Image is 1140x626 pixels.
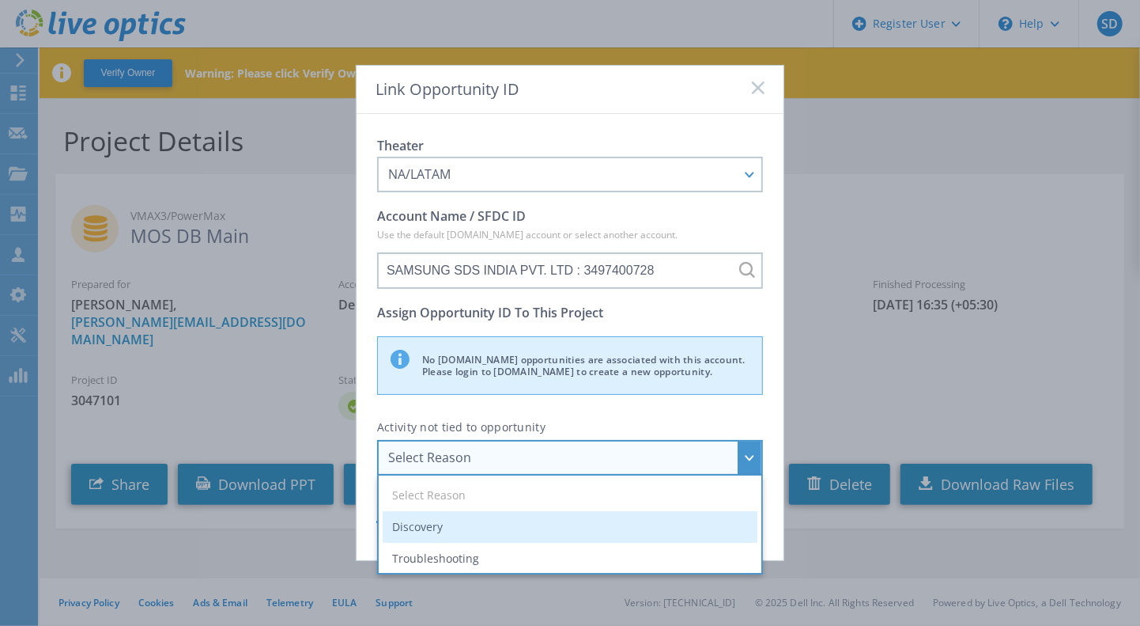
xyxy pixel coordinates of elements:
div: NA/LATAM [388,165,734,183]
p: Theater [377,135,763,157]
li: Discovery [383,511,757,543]
input: SAMSUNG SDS INDIA PVT. LTD : 3497400728 [377,252,763,289]
div: No [DOMAIN_NAME] opportunities are associated with this account. Please login to [DOMAIN_NAME] to... [377,336,763,395]
p: Use the default [DOMAIN_NAME] account or select another account. [377,227,763,243]
p: Activity not tied to opportunity [377,420,763,434]
span: Link Opportunity ID [376,78,519,100]
li: Select Reason [383,480,757,511]
p: Assign Opportunity ID To This Project [377,302,763,324]
div: Select Reason [388,449,734,466]
li: Troubleshooting [383,543,757,575]
p: Account Name / SFDC ID [377,205,763,227]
